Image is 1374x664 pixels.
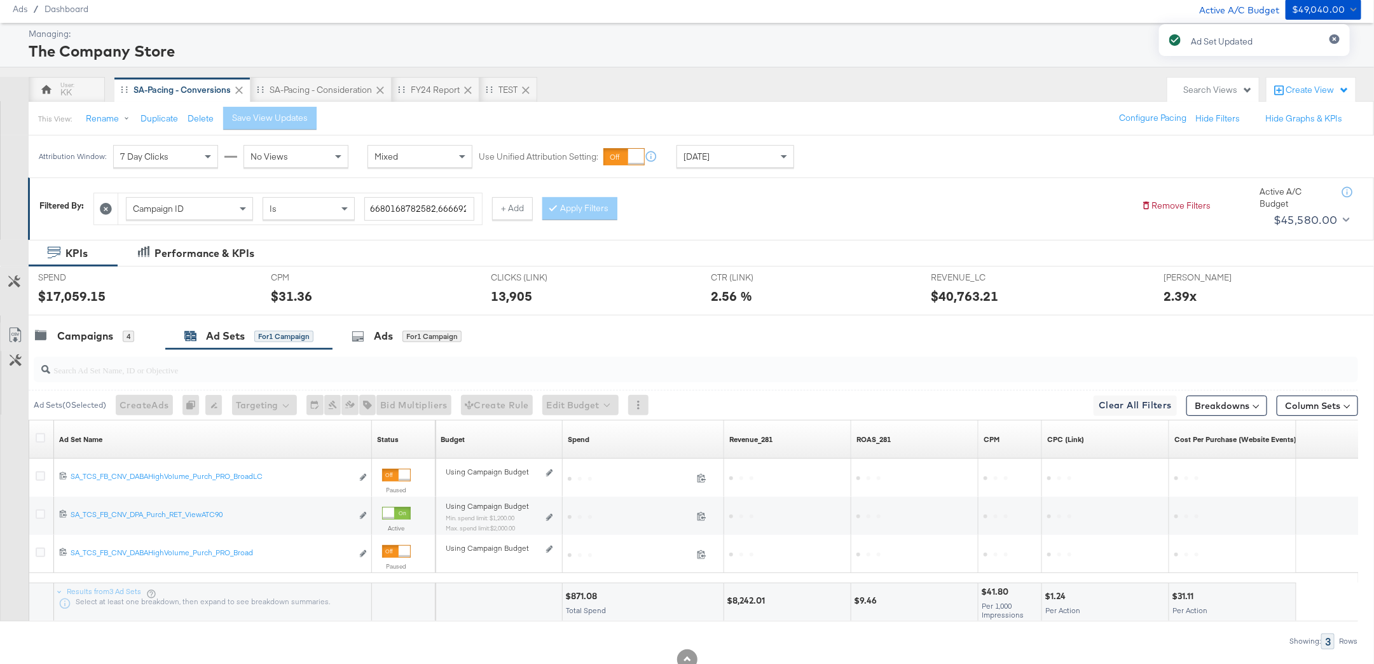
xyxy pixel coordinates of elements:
div: $49,040.00 [1292,2,1345,18]
div: Drag to reorder tab [121,86,128,93]
sub: Min. spend limit: $1,200.00 [446,514,514,522]
div: Filtered By: [39,200,84,212]
button: Remove Filters [1141,200,1211,212]
label: Paused [382,562,411,571]
div: Campaigns [57,329,113,343]
div: 3 [1321,633,1335,649]
span: [DATE] [684,151,710,162]
div: Ad Sets ( 0 Selected) [34,399,106,411]
a: The total amount spent to date. [568,434,589,445]
a: Dashboard [45,4,88,14]
div: Status [377,434,399,445]
div: Using Campaign Budget [446,543,543,553]
div: $1.24 [1045,590,1069,602]
div: KK [61,86,72,99]
a: SA_TCS_FB_CNV_DPA_Purch_RET_ViewATC90 [71,509,352,523]
sub: Max. spend limit : $2,000.00 [446,524,515,532]
a: The average cost you've paid to have 1,000 impressions of your ad. [984,434,1000,445]
div: CPM [984,434,1000,445]
div: $40,763.21 [931,287,998,305]
div: Drag to reorder tab [486,86,493,93]
a: Shows the current budget of Ad Set. [441,434,465,445]
div: Showing: [1289,637,1321,646]
input: Search Ad Set Name, ID or Objective [50,352,1235,377]
div: SA_TCS_FB_CNV_DABAHighVolume_Purch_PRO_BroadLC [71,471,352,481]
div: Managing: [29,28,1358,40]
label: Active [382,524,411,532]
div: Spend [568,434,589,445]
div: for 1 Campaign [254,331,313,342]
span: CLICKS (LINK) [491,272,586,284]
div: $31.36 [271,287,312,305]
div: 0 [182,395,205,415]
span: Total Spend [566,605,606,615]
div: Rows [1338,637,1358,646]
div: 2.56 % [711,287,752,305]
div: Attribution Window: [38,152,107,161]
span: Ads [13,4,27,14]
div: SA-Pacing - Consideration [270,84,372,96]
span: CTR (LINK) [711,272,806,284]
div: $41.80 [981,586,1012,598]
button: Clear All Filters [1094,396,1177,416]
span: SPEND [38,272,134,284]
span: 7 Day Clicks [120,151,168,162]
a: The average cost for each link click you've received from your ad. [1047,434,1084,445]
div: CPC (Link) [1047,434,1084,445]
div: Ads [374,329,393,343]
span: Mixed [374,151,398,162]
div: KPIs [65,246,88,261]
div: for 1 Campaign [402,331,462,342]
div: $17,059.15 [38,287,106,305]
div: SA_TCS_FB_CNV_DPA_Purch_RET_ViewATC90 [71,509,352,520]
label: Paused [382,486,411,494]
div: $9.46 [854,595,881,607]
label: Use Unified Attribution Setting: [479,151,598,163]
div: Ad Set Updated [1191,36,1253,48]
span: Clear All Filters [1099,398,1172,413]
a: SA_TCS_FB_CNV_DABAHighVolume_Purch_PRO_BroadLC [71,471,352,485]
div: Drag to reorder tab [257,86,264,93]
input: Enter a search term [364,197,474,221]
div: 4 [123,331,134,342]
button: + Add [492,197,533,220]
div: SA_TCS_FB_CNV_DABAHighVolume_Purch_PRO_Broad [71,548,352,558]
div: Drag to reorder tab [398,86,405,93]
button: Delete [188,113,214,125]
span: Is [270,203,277,214]
div: Using Campaign Budget [446,467,543,477]
button: Configure Pacing [1110,107,1195,130]
div: FY24 Report [411,84,460,96]
div: TEST [498,84,518,96]
div: Performance & KPIs [155,246,254,261]
a: Shows the current state of your Ad Set. [377,434,399,445]
a: ROAS_281 [856,434,891,445]
div: Ad Sets [206,329,245,343]
span: Using Campaign Budget [446,501,529,511]
button: Duplicate [141,113,178,125]
span: No Views [251,151,288,162]
span: CPM [271,272,366,284]
span: REVENUE_LC [931,272,1026,284]
a: SA_TCS_FB_CNV_DABAHighVolume_Purch_PRO_Broad [71,548,352,561]
span: Per Action [1172,605,1207,615]
span: Per Action [1045,605,1080,615]
div: This View: [38,114,72,124]
div: SA-Pacing - Conversions [134,84,231,96]
a: Revenue_281 [729,434,773,445]
div: 13,905 [491,287,532,305]
div: Budget [441,434,465,445]
div: The Company Store [29,40,1358,62]
button: Rename [77,107,143,130]
div: $871.08 [565,590,601,602]
a: Your Ad Set name. [59,434,102,445]
span: Per 1,000 Impressions [982,601,1024,619]
span: / [27,4,45,14]
div: Ad Set Name [59,434,102,445]
span: Campaign ID [133,203,184,214]
div: $8,242.01 [727,595,769,607]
